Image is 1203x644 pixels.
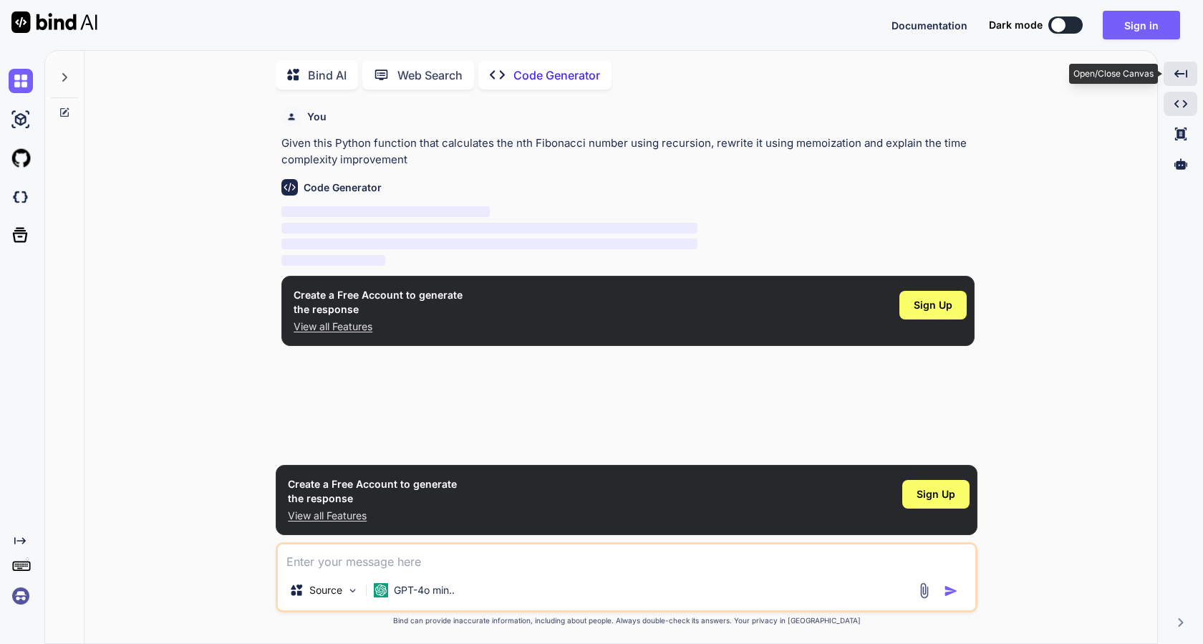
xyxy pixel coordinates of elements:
div: Open/Close Canvas [1069,64,1158,84]
span: Sign Up [914,298,952,312]
span: ‌ [281,255,385,266]
p: Code Generator [513,67,600,84]
span: Dark mode [989,18,1043,32]
span: ‌ [281,206,489,217]
img: GPT-4o mini [374,583,388,597]
p: Bind AI [308,67,347,84]
img: githubLight [9,146,33,170]
h6: Code Generator [304,181,382,195]
img: darkCloudIdeIcon [9,185,33,209]
button: Documentation [892,18,967,33]
img: signin [9,584,33,608]
h1: Create a Free Account to generate the response [294,288,463,317]
p: Bind can provide inaccurate information, including about people. Always double-check its answers.... [276,615,977,626]
img: attachment [916,582,932,599]
img: chat [9,69,33,93]
h6: You [307,110,327,124]
img: icon [944,584,958,598]
span: ‌ [281,239,697,249]
p: View all Features [288,509,457,523]
button: Sign in [1103,11,1180,39]
img: ai-studio [9,107,33,132]
span: Documentation [892,19,967,32]
p: Source [309,583,342,597]
img: Bind AI [11,11,97,33]
span: Sign Up [917,487,955,501]
p: Web Search [397,67,463,84]
p: GPT-4o min.. [394,583,455,597]
p: View all Features [294,319,463,334]
p: Given this Python function that calculates the nth Fibonacci number using recursion, rewrite it u... [281,135,975,168]
img: Pick Models [347,585,359,597]
h1: Create a Free Account to generate the response [288,477,457,506]
span: ‌ [281,223,697,234]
